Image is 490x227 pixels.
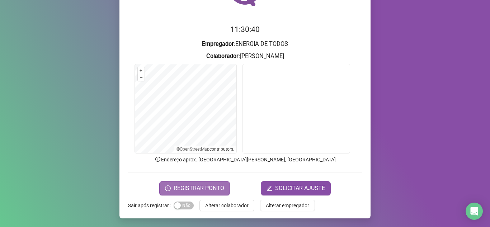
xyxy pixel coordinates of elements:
[230,25,260,34] time: 11:30:40
[128,39,362,49] h3: : ENERGIA DE TODOS
[199,200,254,211] button: Alterar colaborador
[260,200,315,211] button: Alterar empregador
[205,202,249,209] span: Alterar colaborador
[466,203,483,220] div: Open Intercom Messenger
[155,156,161,162] span: info-circle
[202,41,234,47] strong: Empregador
[174,184,224,193] span: REGISTRAR PONTO
[176,147,234,152] li: © contributors.
[138,74,145,81] button: –
[128,200,174,211] label: Sair após registrar
[267,185,272,191] span: edit
[128,52,362,61] h3: : [PERSON_NAME]
[159,181,230,195] button: REGISTRAR PONTO
[266,202,309,209] span: Alterar empregador
[138,67,145,74] button: +
[261,181,331,195] button: editSOLICITAR AJUSTE
[275,184,325,193] span: SOLICITAR AJUSTE
[206,53,239,60] strong: Colaborador
[128,156,362,164] p: Endereço aprox. : [GEOGRAPHIC_DATA][PERSON_NAME], [GEOGRAPHIC_DATA]
[165,185,171,191] span: clock-circle
[180,147,209,152] a: OpenStreetMap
